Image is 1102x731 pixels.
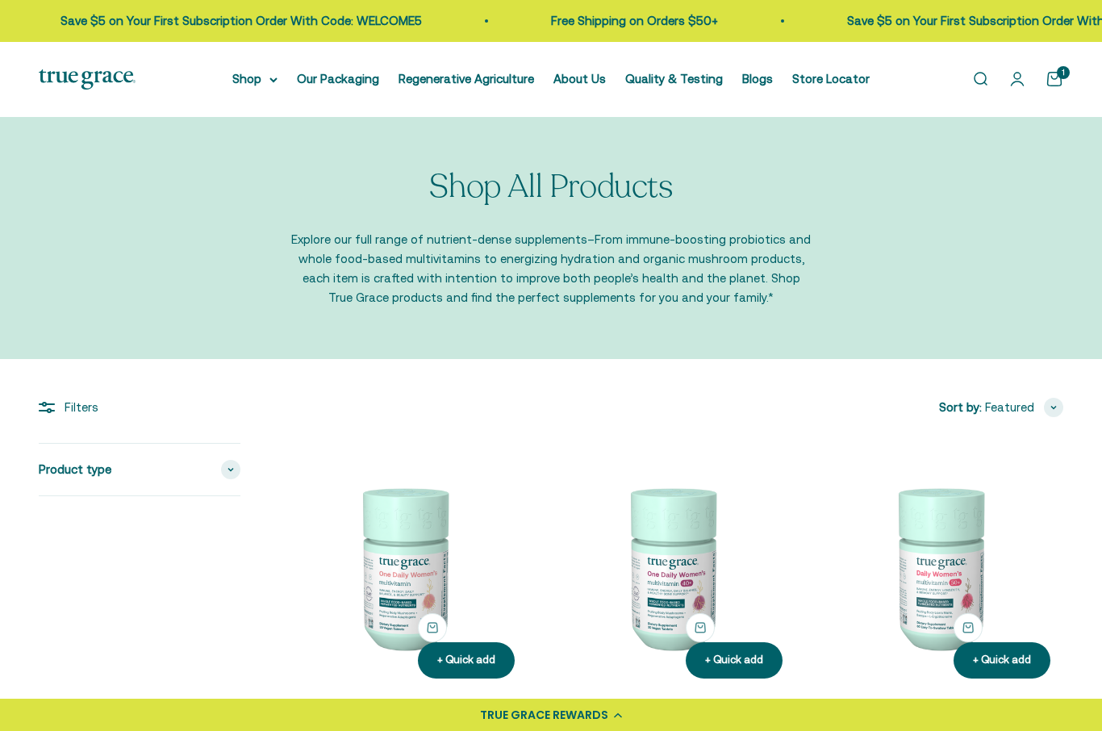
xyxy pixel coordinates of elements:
[686,642,783,679] button: + Quick add
[1057,66,1070,79] cart-count: 1
[399,72,534,86] a: Regenerative Agriculture
[985,398,1063,417] button: Featured
[418,613,447,642] button: + Quick add
[742,72,773,86] a: Blogs
[480,707,608,724] div: TRUE GRACE REWARDS
[39,460,111,479] span: Product type
[705,652,763,669] div: + Quick add
[429,169,672,204] p: Shop All Products
[232,69,278,89] summary: Shop
[954,613,983,642] button: + Quick add
[815,443,1063,691] img: Daily Multivitamin for Energy, Longevity, Heart Health, & Memory Support* L-ergothioneine to supp...
[39,398,240,417] div: Filters
[551,14,718,27] a: Free Shipping on Orders $50+
[279,443,528,691] img: We select ingredients that play a concrete role in true health, and we include them at effective ...
[547,443,795,691] img: Daily Multivitamin for Immune Support, Energy, Daily Balance, and Healthy Bone Support* Vitamin A...
[954,642,1050,679] button: + Quick add
[625,72,723,86] a: Quality & Testing
[939,398,982,417] span: Sort by:
[437,652,495,669] div: + Quick add
[686,613,715,642] button: + Quick add
[418,642,515,679] button: + Quick add
[973,652,1031,669] div: + Quick add
[61,11,422,31] p: Save $5 on Your First Subscription Order With Code: WELCOME5
[553,72,606,86] a: About Us
[297,72,379,86] a: Our Packaging
[289,230,813,307] p: Explore our full range of nutrient-dense supplements–From immune-boosting probiotics and whole fo...
[792,72,870,86] a: Store Locator
[39,444,240,495] summary: Product type
[985,398,1034,417] span: Featured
